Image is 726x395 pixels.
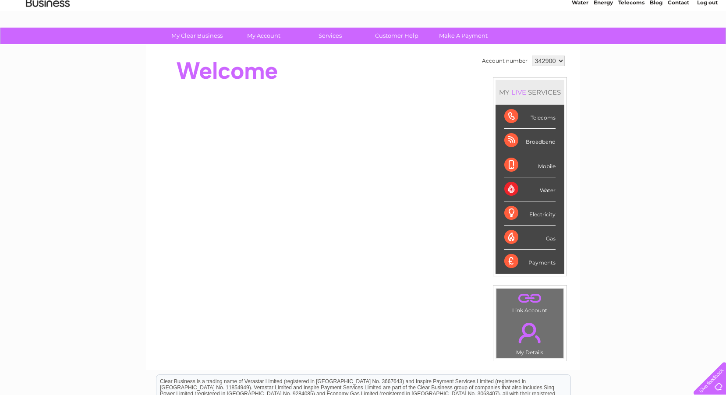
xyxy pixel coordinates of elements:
[572,37,588,44] a: Water
[156,5,570,42] div: Clear Business is a trading name of Verastar Limited (registered in [GEOGRAPHIC_DATA] No. 3667643...
[361,28,433,44] a: Customer Help
[496,315,564,358] td: My Details
[499,317,561,348] a: .
[161,28,233,44] a: My Clear Business
[504,250,556,273] div: Payments
[504,226,556,250] div: Gas
[499,291,561,306] a: .
[504,129,556,153] div: Broadband
[25,23,70,49] img: logo.png
[594,37,613,44] a: Energy
[510,88,528,96] div: LIVE
[504,177,556,201] div: Water
[480,53,530,68] td: Account number
[427,28,499,44] a: Make A Payment
[504,153,556,177] div: Mobile
[294,28,366,44] a: Services
[504,201,556,226] div: Electricity
[496,288,564,316] td: Link Account
[650,37,662,44] a: Blog
[697,37,718,44] a: Log out
[561,4,621,15] a: 0333 014 3131
[504,105,556,129] div: Telecoms
[496,80,564,105] div: MY SERVICES
[668,37,689,44] a: Contact
[618,37,645,44] a: Telecoms
[227,28,300,44] a: My Account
